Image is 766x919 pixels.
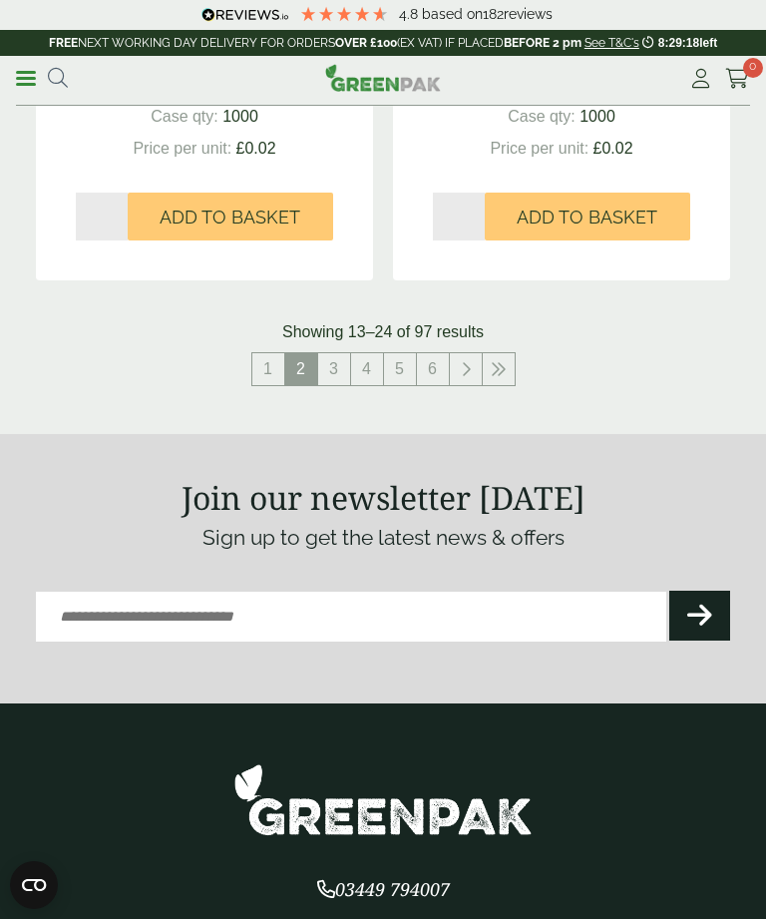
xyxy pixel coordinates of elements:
[485,193,690,240] button: Add to Basket
[490,140,588,157] span: Price per unit:
[504,36,581,50] strong: BEFORE 2 pm
[317,881,450,900] a: 03449 794007
[725,64,750,94] a: 0
[399,6,422,22] span: 4.8
[233,763,533,836] img: GreenPak Supplies
[160,207,300,229] span: Add to Basket
[658,36,699,50] span: 8:29:18
[252,353,284,385] a: 1
[508,108,575,125] span: Case qty:
[285,353,317,385] span: 2
[688,69,713,89] i: My Account
[593,140,633,157] span: £0.02
[351,353,383,385] a: 4
[222,108,258,125] span: 1000
[584,36,639,50] a: See T&C's
[201,8,288,22] img: REVIEWS.io
[743,58,763,78] span: 0
[384,353,416,385] a: 5
[422,6,483,22] span: Based on
[128,193,333,240] button: Add to Basket
[282,320,484,344] p: Showing 13–24 of 97 results
[318,353,350,385] a: 3
[133,140,231,157] span: Price per unit:
[317,877,450,901] span: 03449 794007
[10,861,58,909] button: Open CMP widget
[49,36,78,50] strong: FREE
[483,6,504,22] span: 182
[579,108,615,125] span: 1000
[325,64,441,92] img: GreenPak Supplies
[299,5,389,23] div: 4.79 Stars
[417,353,449,385] a: 6
[236,140,276,157] span: £0.02
[517,207,657,229] span: Add to Basket
[725,69,750,89] i: Cart
[699,36,717,50] span: left
[151,108,218,125] span: Case qty:
[182,476,585,519] strong: Join our newsletter [DATE]
[504,6,553,22] span: reviews
[335,36,397,50] strong: OVER £100
[36,522,730,554] p: Sign up to get the latest news & offers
